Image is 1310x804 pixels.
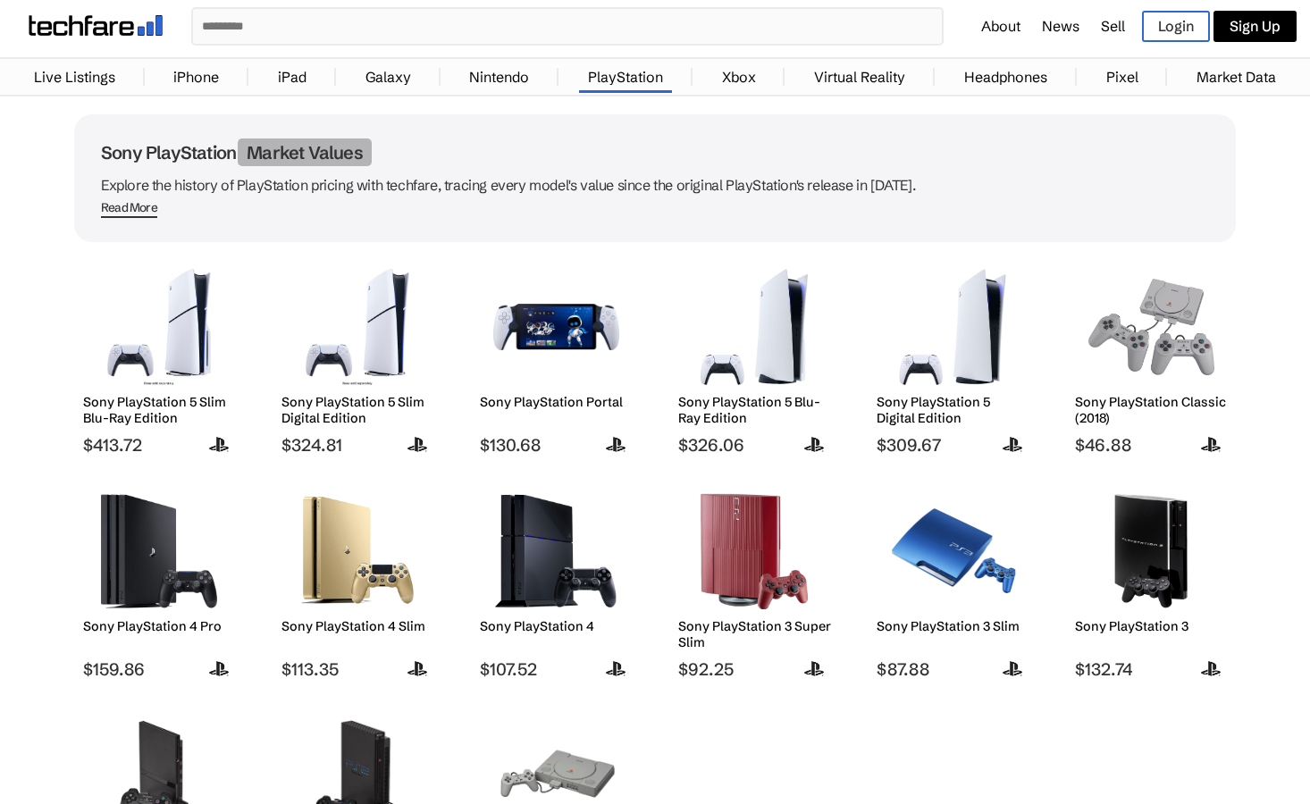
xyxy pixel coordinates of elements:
[101,172,1209,197] p: Explore the history of PlayStation pricing with techfare, tracing every model's value since the o...
[1088,269,1214,385] img: Sony PlayStation Classic
[480,618,633,634] h2: Sony PlayStation 4
[25,59,124,95] a: Live Listings
[1066,260,1236,456] a: Sony PlayStation Classic Sony PlayStation Classic (2018) $46.88 sony-logo
[877,434,1029,456] span: $309.67
[713,59,765,95] a: Xbox
[101,200,157,218] span: Read More
[1075,658,1228,680] span: $132.74
[1066,484,1236,680] a: Sony PlayStation 3 Sony PlayStation 3 $132.74 sony-logo
[805,59,914,95] a: Virtual Reality
[678,658,831,680] span: $92.25
[281,434,434,456] span: $324.81
[480,434,633,456] span: $130.68
[890,493,1016,609] img: Sony PlayStation 3 Slim
[273,484,442,680] a: Sony PlayStation 4 Slim Sony PlayStation 4 Slim $113.35 sony-logo
[678,618,831,650] h2: Sony PlayStation 3 Super Slim
[599,433,633,456] img: sony-logo
[981,17,1020,35] a: About
[400,433,434,456] img: sony-logo
[74,484,244,680] a: Sony PlayStation 4 Pro Sony PlayStation 4 Pro $159.86 sony-logo
[480,394,633,410] h2: Sony PlayStation Portal
[29,15,163,36] img: techfare logo
[101,200,157,215] div: Read More
[692,493,818,609] img: Sony PlayStation 3 Super Slim
[83,394,236,426] h2: Sony PlayStation 5 Slim Blu-Ray Edition
[877,658,1029,680] span: $87.88
[480,658,633,680] span: $107.52
[579,59,672,95] a: PlayStation
[797,657,831,680] img: sony-logo
[493,269,619,385] img: Sony PlayStation Portal
[890,269,1016,385] img: Sony PlayStation 5 Digital Edition
[678,434,831,456] span: $326.06
[1075,394,1228,426] h2: Sony PlayStation Classic (2018)
[1097,59,1147,95] a: Pixel
[797,433,831,456] img: sony-logo
[269,59,315,95] a: iPad
[281,618,434,634] h2: Sony PlayStation 4 Slim
[1075,434,1228,456] span: $46.88
[955,59,1056,95] a: Headphones
[357,59,420,95] a: Galaxy
[83,434,236,456] span: $413.72
[400,657,434,680] img: sony-logo
[493,493,619,609] img: Sony PlayStation 4
[868,484,1037,680] a: Sony PlayStation 3 Slim Sony PlayStation 3 Slim $87.88 sony-logo
[877,394,1029,426] h2: Sony PlayStation 5 Digital Edition
[678,394,831,426] h2: Sony PlayStation 5 Blu-Ray Edition
[1194,657,1228,680] img: sony-logo
[460,59,538,95] a: Nintendo
[238,138,372,166] span: Market Values
[281,658,434,680] span: $113.35
[1142,11,1210,42] a: Login
[868,260,1037,456] a: Sony PlayStation 5 Digital Edition Sony PlayStation 5 Digital Edition $309.67 sony-logo
[877,618,1029,634] h2: Sony PlayStation 3 Slim
[1188,59,1285,95] a: Market Data
[202,433,236,456] img: sony-logo
[1194,433,1228,456] img: sony-logo
[471,260,641,456] a: Sony PlayStation Portal Sony PlayStation Portal $130.68 sony-logo
[1088,493,1214,609] img: Sony PlayStation 3
[669,484,839,680] a: Sony PlayStation 3 Super Slim Sony PlayStation 3 Super Slim $92.25 sony-logo
[83,618,236,634] h2: Sony PlayStation 4 Pro
[1075,618,1228,634] h2: Sony PlayStation 3
[295,269,421,385] img: Sony PlayStation 5 Slim Digital Edition
[97,493,223,609] img: Sony PlayStation 4 Pro
[669,260,839,456] a: Sony PlayStation 5 Blu-Ray Edition Sony PlayStation 5 Blu-Ray Edition $326.06 sony-logo
[995,657,1029,680] img: sony-logo
[995,433,1029,456] img: sony-logo
[273,260,442,456] a: Sony PlayStation 5 Slim Digital Edition Sony PlayStation 5 Slim Digital Edition $324.81 sony-logo
[1101,17,1125,35] a: Sell
[295,493,421,609] img: Sony PlayStation 4 Slim
[471,484,641,680] a: Sony PlayStation 4 Sony PlayStation 4 $107.52 sony-logo
[83,658,236,680] span: $159.86
[1042,17,1079,35] a: News
[202,657,236,680] img: sony-logo
[97,269,223,385] img: Sony PlayStation 5 Slim Blu-Ray Edition
[1213,11,1297,42] a: Sign Up
[281,394,434,426] h2: Sony PlayStation 5 Slim Digital Edition
[101,141,1209,163] h1: Sony PlayStation
[692,269,818,385] img: Sony PlayStation 5 Blu-Ray Edition
[599,657,633,680] img: sony-logo
[164,59,228,95] a: iPhone
[74,260,244,456] a: Sony PlayStation 5 Slim Blu-Ray Edition Sony PlayStation 5 Slim Blu-Ray Edition $413.72 sony-logo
